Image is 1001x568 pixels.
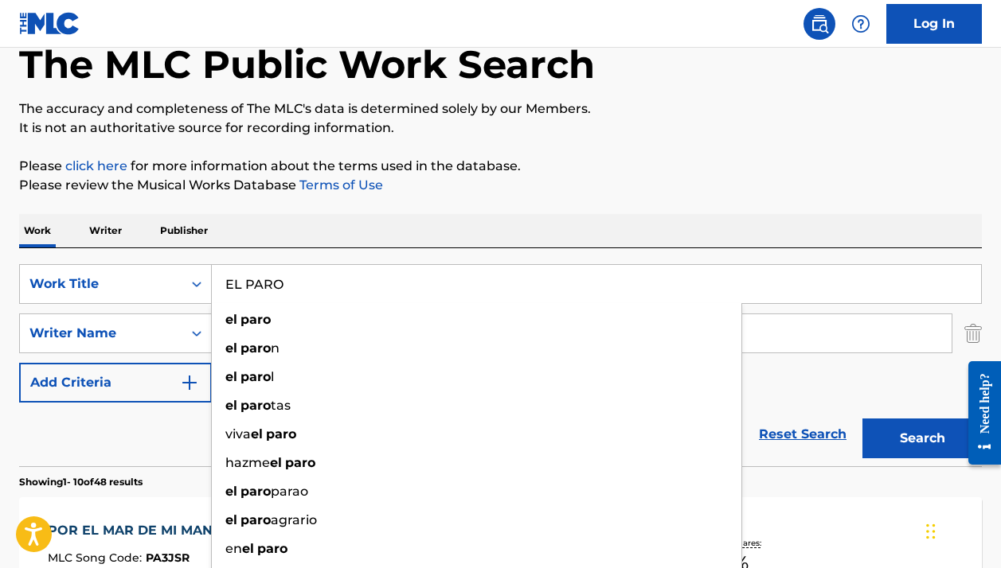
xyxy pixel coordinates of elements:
strong: el [225,312,237,327]
p: Writer [84,214,127,247]
button: Add Criteria [19,363,212,403]
strong: paro [240,512,271,527]
strong: paro [240,340,271,356]
strong: paro [240,369,271,384]
span: n [271,340,280,356]
img: Delete Criterion [964,313,982,353]
p: The accuracy and completeness of The MLC's data is determined solely by our Members. [19,99,982,119]
iframe: Chat Widget [921,492,1001,568]
p: It is not an authoritative source for recording information. [19,119,982,138]
strong: el [225,369,237,384]
strong: el [225,484,237,499]
strong: el [242,541,254,556]
strong: paro [240,484,271,499]
h1: The MLC Public Work Search [19,41,595,88]
img: search [810,14,829,33]
span: MLC Song Code : [48,550,146,565]
a: click here [65,158,127,173]
strong: paro [266,426,296,442]
p: Showing 1 - 10 of 48 results [19,475,143,489]
a: Public Search [804,8,835,40]
a: Terms of Use [296,177,383,193]
strong: paro [257,541,287,556]
img: 9d2ae6d4665cec9f34b9.svg [180,373,199,392]
strong: paro [240,398,271,413]
strong: paro [240,312,271,327]
span: viva [225,426,251,442]
span: hazme [225,455,270,470]
strong: paro [285,455,315,470]
button: Search [862,418,982,458]
a: Reset Search [751,417,854,452]
span: en [225,541,242,556]
strong: el [270,455,282,470]
div: Drag [926,508,936,555]
img: help [851,14,870,33]
strong: el [225,340,237,356]
p: Work [19,214,56,247]
strong: el [225,512,237,527]
div: Work Title [29,274,173,294]
span: PA3JSR [146,550,190,565]
span: tas [271,398,291,413]
div: Help [845,8,877,40]
div: POR EL MAR DE MI MANO [48,521,232,540]
iframe: Resource Center [956,345,1001,481]
p: Please for more information about the terms used in the database. [19,157,982,176]
div: Writer Name [29,324,173,343]
span: agrario [271,512,317,527]
strong: el [225,398,237,413]
strong: el [251,426,263,442]
span: l [271,369,274,384]
form: Search Form [19,264,982,466]
span: parao [271,484,308,499]
img: MLC Logo [19,12,80,35]
p: Please review the Musical Works Database [19,176,982,195]
p: Publisher [155,214,213,247]
a: Log In [886,4,982,44]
